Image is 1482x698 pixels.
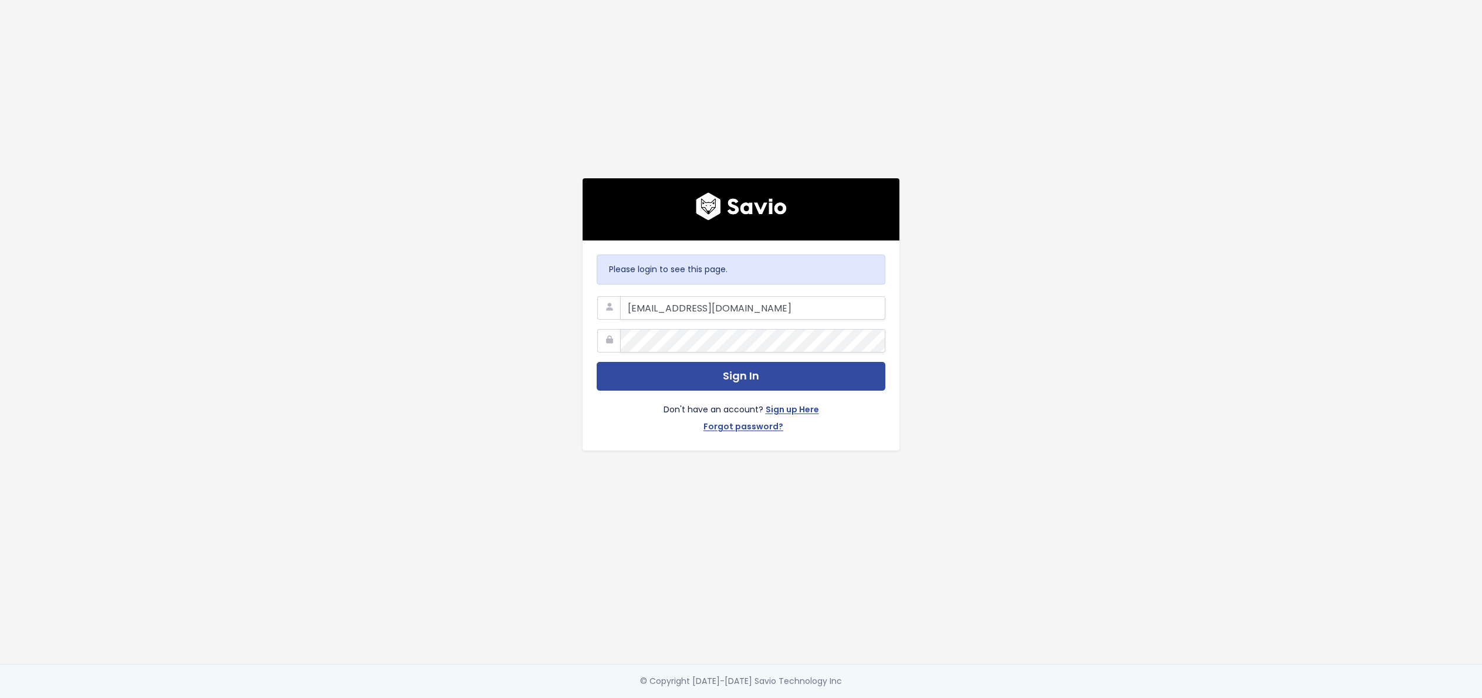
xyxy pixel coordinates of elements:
[597,391,885,436] div: Don't have an account?
[696,192,787,221] img: logo600x187.a314fd40982d.png
[597,362,885,391] button: Sign In
[703,419,783,436] a: Forgot password?
[640,674,842,689] div: © Copyright [DATE]-[DATE] Savio Technology Inc
[620,296,885,320] input: Your Work Email Address
[766,402,819,419] a: Sign up Here
[609,262,873,277] p: Please login to see this page.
